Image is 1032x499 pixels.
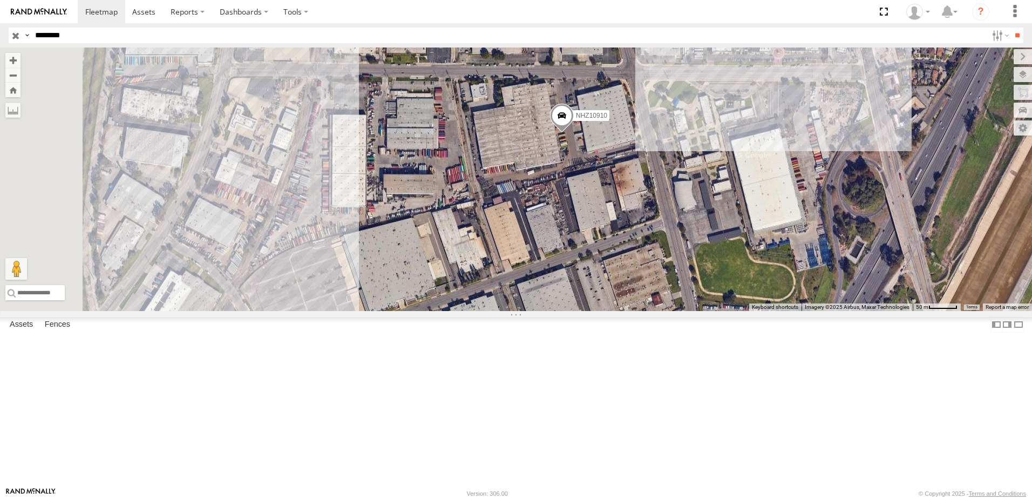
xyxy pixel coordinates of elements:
label: Hide Summary Table [1013,317,1024,333]
label: Dock Summary Table to the Left [991,317,1002,333]
a: Visit our Website [6,488,56,499]
button: Map Scale: 50 m per 50 pixels [913,304,961,311]
span: 50 m [916,304,928,310]
div: Zulema McIntosch [902,4,934,20]
label: Dock Summary Table to the Right [1002,317,1013,333]
label: Measure [5,103,21,118]
button: Zoom in [5,53,21,68]
div: Version: 306.00 [467,490,508,497]
img: rand-logo.svg [11,8,67,16]
i: ? [972,3,989,21]
a: Report a map error [986,304,1029,310]
button: Zoom Home [5,83,21,97]
label: Map Settings [1014,120,1032,136]
span: Imagery ©2025 Airbus, Maxar Technologies [805,304,909,310]
label: Search Filter Options [988,28,1011,43]
label: Fences [39,317,76,332]
button: Zoom out [5,68,21,83]
span: NHZ10910 [576,112,607,119]
label: Assets [4,317,38,332]
label: Search Query [23,28,31,43]
div: © Copyright 2025 - [919,490,1026,497]
a: Terms and Conditions [969,490,1026,497]
a: Terms [966,305,977,309]
button: Keyboard shortcuts [752,304,798,311]
button: Drag Pegman onto the map to open Street View [5,258,27,280]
